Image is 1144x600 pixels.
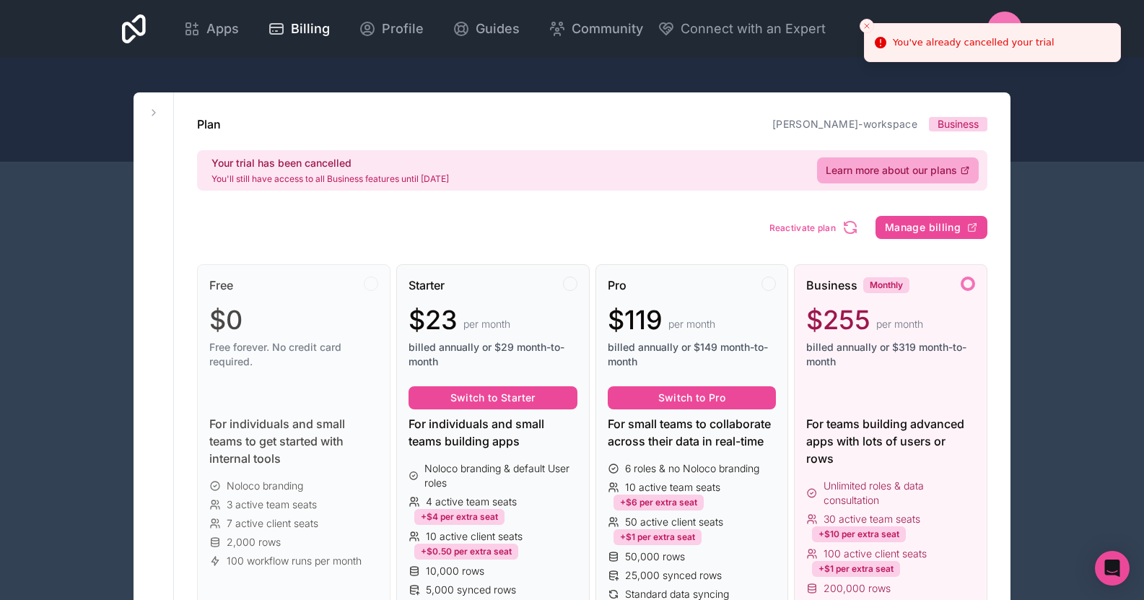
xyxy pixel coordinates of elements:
span: 2,000 rows [227,535,281,549]
div: Monthly [863,277,909,293]
span: Starter [409,277,445,294]
span: Apps [206,19,239,39]
span: Community [572,19,643,39]
span: 30 active team seats [824,512,920,526]
span: $119 [608,305,663,334]
button: Connect with an Expert [658,19,826,39]
div: Open Intercom Messenger [1095,551,1130,586]
div: For individuals and small teams to get started with internal tools [209,415,378,467]
a: Guides [441,13,531,45]
a: Apps [172,13,250,45]
span: 6 roles & no Noloco branding [625,461,759,476]
button: Close toast [860,19,874,33]
span: 10 active team seats [625,480,720,495]
a: Community [537,13,655,45]
span: 5,000 synced rows [426,583,516,597]
span: Business [806,277,857,294]
span: 100 active client seats [824,547,927,561]
div: For individuals and small teams building apps [409,415,577,450]
h1: Plan [197,116,221,133]
a: Profile [347,13,435,45]
span: Reactivate plan [769,222,837,233]
span: 4 active team seats [426,495,517,509]
a: Billing [256,13,341,45]
span: 3 active team seats [227,497,317,512]
span: 200,000 rows [824,581,891,596]
a: [PERSON_NAME]-workspace [772,118,917,130]
button: Switch to Starter [409,386,577,409]
div: +$1 per extra seat [614,529,702,545]
span: billed annually or $319 month-to-month [806,340,975,369]
span: Free forever. No credit card required. [209,340,378,369]
span: per month [463,317,510,331]
div: For small teams to collaborate across their data in real-time [608,415,777,450]
h2: Your trial has been cancelled [211,156,449,170]
span: per month [668,317,715,331]
span: Unlimited roles & data consultation [824,479,975,508]
span: Free [209,277,233,294]
span: Noloco branding & default User roles [424,461,577,490]
span: Billing [291,19,330,39]
span: Noloco branding [227,479,303,493]
button: Manage billing [876,216,987,239]
span: billed annually or $149 month-to-month [608,340,777,369]
span: Business [938,117,979,131]
div: You've already cancelled your trial [893,35,1055,50]
div: +$6 per extra seat [614,495,704,510]
span: Guides [476,19,520,39]
button: Reactivate plan [764,214,865,241]
a: Learn more about our plans [817,157,979,183]
div: +$1 per extra seat [812,561,900,577]
span: 10 active client seats [426,529,523,544]
span: Manage billing [885,221,961,234]
span: $255 [806,305,870,334]
p: You'll still have access to all Business features until [DATE] [211,173,449,185]
span: $0 [209,305,243,334]
button: Switch to Pro [608,386,777,409]
span: $23 [409,305,458,334]
span: 100 workflow runs per month [227,554,362,568]
span: Connect with an Expert [681,19,826,39]
span: 25,000 synced rows [625,568,722,583]
div: +$4 per extra seat [414,509,505,525]
span: Profile [382,19,424,39]
span: Pro [608,277,626,294]
div: +$10 per extra seat [812,526,906,542]
span: billed annually or $29 month-to-month [409,340,577,369]
div: +$0.50 per extra seat [414,544,518,560]
span: 50 active client seats [625,515,723,529]
span: per month [876,317,923,331]
div: For teams building advanced apps with lots of users or rows [806,415,975,467]
span: 10,000 rows [426,564,484,578]
span: 7 active client seats [227,516,318,531]
span: Learn more about our plans [826,163,957,178]
span: 50,000 rows [625,549,685,564]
